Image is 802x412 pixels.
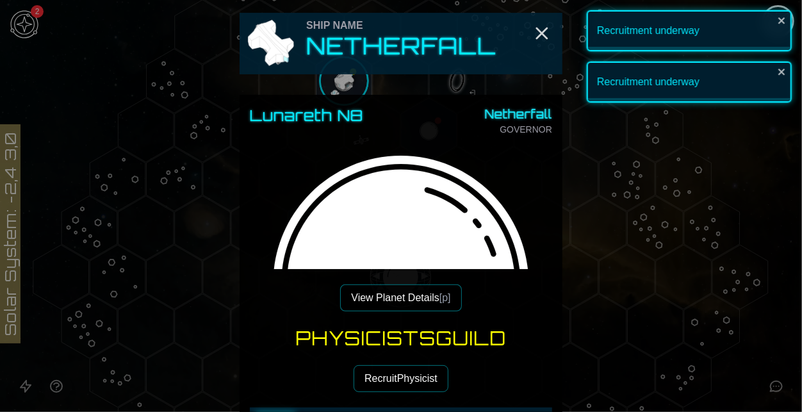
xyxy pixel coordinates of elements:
h2: Netherfall [306,33,496,59]
button: close [778,67,787,77]
button: View Planet Details[p] [340,284,461,311]
button: close [778,15,787,26]
div: Ship Name [306,18,496,33]
div: Recruitment underway [587,62,792,103]
button: RecruitPhysicist [354,365,448,392]
img: Ship Icon [245,18,296,69]
h3: Physicists Guild [296,327,507,350]
button: Close [532,23,552,44]
div: GOVERNOR [485,105,552,136]
h3: Lunareth N8 [250,105,363,126]
div: Recruitment underway [587,10,792,51]
span: Netherfall [485,105,552,123]
span: [p] [439,292,451,303]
